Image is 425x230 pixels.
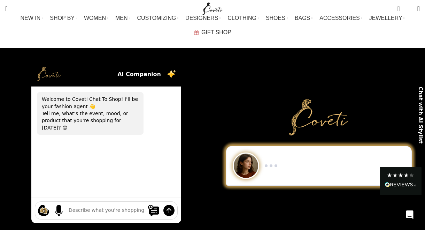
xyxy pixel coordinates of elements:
span: 0 [407,7,412,12]
img: GiftBag [194,30,199,35]
span: MEN [115,15,128,21]
span: DESIGNERS [185,15,218,21]
a: JEWELLERY [369,11,405,25]
span: CUSTOMIZING [137,15,176,21]
div: Main navigation [2,11,423,39]
a: Search [2,2,11,16]
span: WOMEN [84,15,106,21]
a: DESIGNERS [185,11,221,25]
a: NEW IN [21,11,43,25]
span: NEW IN [21,15,41,21]
div: Read All Reviews [385,181,416,190]
div: Chat to Shop demo [221,146,416,186]
a: SHOP BY [50,11,77,25]
span: ACCESSORIES [319,15,360,21]
span: SHOP BY [50,15,75,21]
span: SHOES [266,15,285,21]
div: 4.28 Stars [387,172,415,178]
a: CLOTHING [227,11,259,25]
a: MEN [115,11,130,25]
img: Primary Gold [289,99,348,135]
a: WOMEN [84,11,108,25]
a: GIFT SHOP [194,25,231,39]
a: Site logo [201,5,224,11]
img: REVIEWS.io [385,182,416,187]
div: Read All Reviews [380,167,422,195]
span: 1 [398,3,403,9]
span: CLOTHING [227,15,256,21]
span: BAGS [295,15,310,21]
a: SHOES [266,11,288,25]
a: BAGS [295,11,312,25]
a: 1 [394,2,403,16]
a: CUSTOMIZING [137,11,178,25]
span: JEWELLERY [369,15,402,21]
a: ACCESSORIES [319,11,362,25]
div: My Wishlist [405,2,412,16]
span: GIFT SHOP [201,29,231,36]
div: Open Intercom Messenger [401,206,418,223]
